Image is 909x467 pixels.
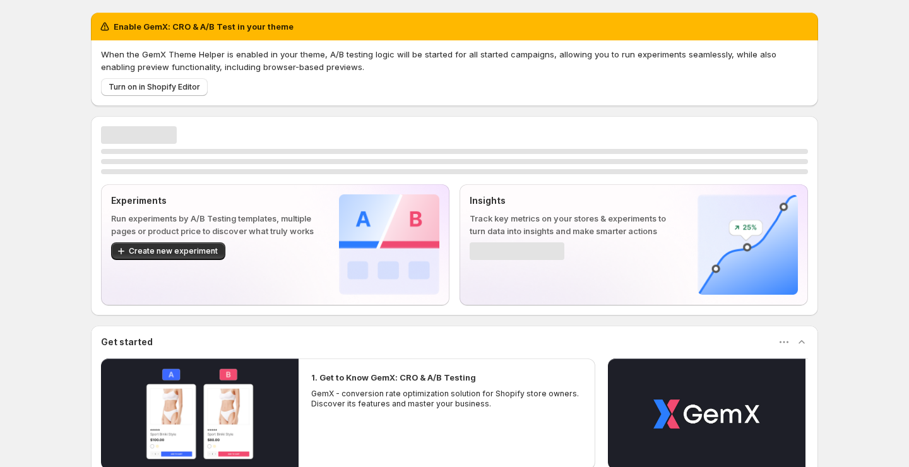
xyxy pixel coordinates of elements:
[470,194,677,207] p: Insights
[101,78,208,96] button: Turn on in Shopify Editor
[129,246,218,256] span: Create new experiment
[109,82,200,92] span: Turn on in Shopify Editor
[470,212,677,237] p: Track key metrics on your stores & experiments to turn data into insights and make smarter actions
[114,20,294,33] h2: Enable GemX: CRO & A/B Test in your theme
[111,212,319,237] p: Run experiments by A/B Testing templates, multiple pages or product price to discover what truly ...
[339,194,439,295] img: Experiments
[698,194,798,295] img: Insights
[311,371,476,384] h2: 1. Get to Know GemX: CRO & A/B Testing
[101,336,153,348] h3: Get started
[111,194,319,207] p: Experiments
[101,48,808,73] p: When the GemX Theme Helper is enabled in your theme, A/B testing logic will be started for all st...
[311,389,583,409] p: GemX - conversion rate optimization solution for Shopify store owners. Discover its features and ...
[111,242,225,260] button: Create new experiment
